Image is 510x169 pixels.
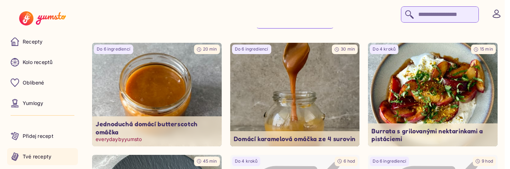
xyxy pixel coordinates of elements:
[230,43,360,146] a: undefinedDo 6 ingrediencí30 minDomácí karamelová omáčka ze 4 surovin
[368,43,498,146] img: undefined
[235,158,258,164] p: Do 4 kroků
[23,79,44,86] p: Oblíbené
[7,54,78,71] a: Kolo receptů
[234,135,356,143] p: Domácí karamelová omáčka ze 4 surovin
[230,43,360,146] img: undefined
[96,136,218,143] p: everydaybyyumsto
[203,158,217,164] span: 45 min
[373,158,406,164] p: Do 6 ingrediencí
[341,46,355,52] span: 30 min
[92,43,222,146] a: undefinedDo 6 ingrediencí20 minJednoduchá domácí butterscotch omáčkaeverydaybyyumsto
[480,46,493,52] span: 15 min
[23,38,42,45] p: Recepty
[344,158,355,164] span: 6 hod
[23,153,51,160] p: Tvé recepty
[203,46,217,52] span: 20 min
[96,120,218,136] p: Jednoduchá domácí butterscotch omáčka
[482,158,493,164] span: 9 hod
[23,133,53,140] p: Přidej recept
[372,127,494,143] p: Burrata s grilovanými nektarinkami a pistáciemi
[7,33,78,50] a: Recepty
[23,100,43,107] p: Yumlogy
[19,11,66,25] img: Yumsto logo
[97,46,130,52] p: Do 6 ingrediencí
[373,46,396,52] p: Do 4 kroků
[7,95,78,112] a: Yumlogy
[7,74,78,91] a: Oblíbené
[368,43,498,146] a: undefinedDo 4 kroků15 minBurrata s grilovanými nektarinkami a pistáciemi
[235,46,268,52] p: Do 6 ingrediencí
[89,40,225,149] img: undefined
[23,59,53,66] p: Kolo receptů
[7,148,78,165] a: Tvé recepty
[7,128,78,145] a: Přidej recept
